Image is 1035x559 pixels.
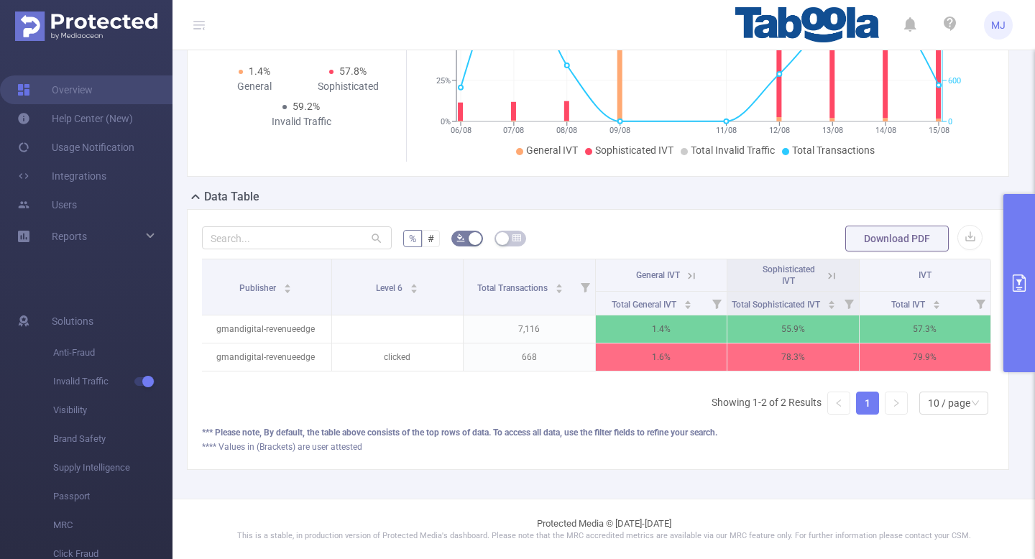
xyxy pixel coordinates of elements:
div: **** Values in (Brackets) are user attested [202,440,994,453]
span: Level 6 [376,283,405,293]
i: icon: caret-up [828,298,836,302]
a: Integrations [17,162,106,190]
i: icon: caret-up [555,282,563,286]
span: Total Transactions [792,144,875,156]
tspan: 600 [948,76,961,86]
span: Brand Safety [53,425,172,453]
a: Overview [17,75,93,104]
div: Sort [283,282,292,290]
span: Passport [53,482,172,511]
p: This is a stable, in production version of Protected Media's dashboard. Please note that the MRC ... [208,530,999,542]
a: Reports [52,222,87,251]
span: Sophisticated IVT [595,144,673,156]
span: MJ [991,11,1006,40]
i: icon: caret-down [410,287,418,292]
span: Visibility [53,396,172,425]
span: # [428,233,434,244]
span: Total General IVT [612,300,678,310]
span: Supply Intelligence [53,453,172,482]
a: Help Center (New) [17,104,133,133]
div: Sort [932,298,941,307]
i: icon: caret-up [283,282,291,286]
h2: Data Table [204,188,259,205]
i: Filter menu [575,259,595,315]
li: Showing 1-2 of 2 Results [712,392,822,415]
i: icon: caret-down [828,303,836,308]
span: Anti-Fraud [53,338,172,367]
div: Invalid Traffic [254,114,348,129]
div: Sort [555,282,563,290]
span: Total IVT [891,300,927,310]
p: 668 [464,343,595,371]
span: 1.4% [249,65,270,77]
tspan: 14/08 [875,126,896,135]
tspan: 08/08 [556,126,577,135]
i: icon: caret-down [283,287,291,292]
span: Total Invalid Traffic [691,144,775,156]
div: Sort [827,298,836,307]
tspan: 11/08 [715,126,736,135]
i: icon: left [834,399,843,407]
span: Total Transactions [477,283,550,293]
i: icon: caret-up [932,298,940,302]
a: Users [17,190,77,219]
p: 1.6% [596,343,727,371]
span: IVT [919,270,931,280]
span: Publisher [239,283,278,293]
li: Previous Page [827,392,850,415]
span: MRC [53,511,172,540]
div: *** Please note, By default, the table above consists of the top rows of data. To access all data... [202,426,994,439]
button: Download PDF [845,226,949,251]
span: Solutions [52,307,93,336]
span: % [409,233,416,244]
tspan: 15/08 [928,126,949,135]
i: icon: caret-down [555,287,563,292]
tspan: 0% [441,117,451,126]
p: clicked [332,343,464,371]
i: icon: caret-down [932,303,940,308]
tspan: 0 [948,117,952,126]
p: 7,116 [464,315,595,343]
tspan: 12/08 [768,126,789,135]
tspan: 07/08 [503,126,524,135]
p: 1.4% [596,315,727,343]
i: Filter menu [970,292,990,315]
span: 57.8% [339,65,367,77]
input: Search... [202,226,392,249]
i: icon: right [892,399,901,407]
tspan: 13/08 [822,126,842,135]
tspan: 25% [436,76,451,86]
p: 78.3% [727,343,859,371]
img: Protected Media [15,11,157,41]
i: icon: down [971,399,980,409]
span: Sophisticated IVT [763,264,815,286]
span: General IVT [526,144,578,156]
span: General IVT [636,270,680,280]
span: Reports [52,231,87,242]
i: icon: bg-colors [456,234,465,242]
p: 57.3% [860,315,991,343]
div: Sophisticated [301,79,395,94]
li: 1 [856,392,879,415]
div: 10 / page [928,392,970,414]
tspan: 06/08 [450,126,471,135]
i: icon: caret-up [684,298,692,302]
span: 59.2% [293,101,320,112]
div: General [208,79,301,94]
tspan: 09/08 [609,126,630,135]
p: gmandigital-revenueedge [200,315,331,343]
span: Invalid Traffic [53,367,172,396]
p: gmandigital-revenueedge [200,343,331,371]
i: Filter menu [707,292,727,315]
li: Next Page [885,392,908,415]
span: Total Sophisticated IVT [732,300,822,310]
p: 79.9% [860,343,991,371]
p: 55.9% [727,315,859,343]
i: icon: table [512,234,521,242]
i: icon: caret-down [684,303,692,308]
a: 1 [857,392,878,414]
i: icon: caret-up [410,282,418,286]
a: Usage Notification [17,133,134,162]
div: Sort [684,298,692,307]
div: Sort [410,282,418,290]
